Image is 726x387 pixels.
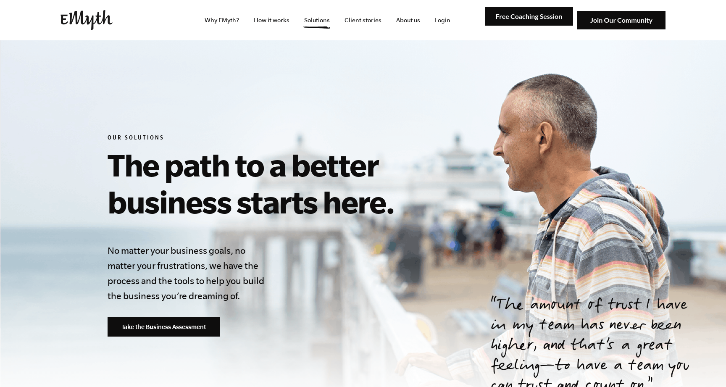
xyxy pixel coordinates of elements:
img: Join Our Community [577,11,665,30]
h1: The path to a better business starts here. [108,146,491,220]
iframe: Chat Widget [684,347,726,387]
img: Free Coaching Session [485,7,573,26]
h6: Our Solutions [108,134,491,143]
img: EMyth [60,10,113,30]
a: Take the Business Assessment [108,317,220,337]
h4: No matter your business goals, no matter your frustrations, we have the process and the tools to ... [108,243,269,303]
